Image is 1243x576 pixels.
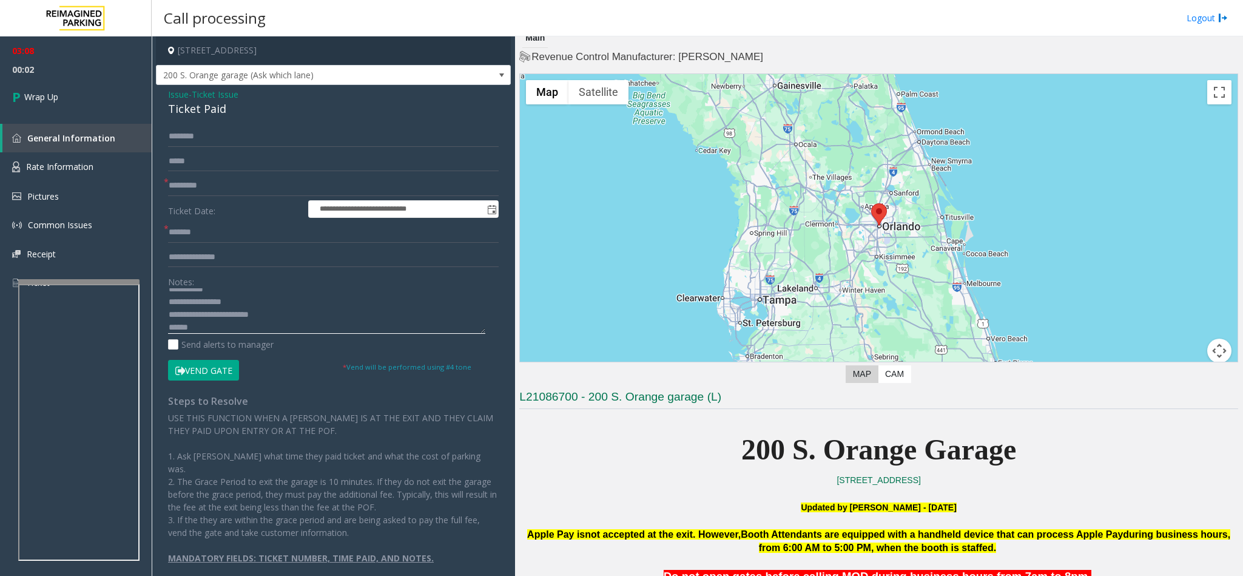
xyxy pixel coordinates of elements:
[26,277,50,288] span: Ticket
[158,3,272,33] h3: Call processing
[168,101,499,117] div: Ticket Paid
[1207,339,1231,363] button: Map camera controls
[523,362,563,378] a: Open this area in Google Maps (opens a new window)
[168,88,189,101] span: Issue
[693,529,741,540] span: . However,
[12,134,21,143] img: 'icon'
[12,277,20,288] img: 'icon'
[519,50,1238,64] h4: Revenue Control Manufacturer: [PERSON_NAME]
[1207,80,1231,104] button: Toggle fullscreen view
[12,220,22,230] img: 'icon'
[168,552,434,564] u: MANDATORY FIELDS: TICKET NUMBER, TIME PAID, AND NOTES.
[168,338,274,351] label: Send alerts to manager
[871,203,887,226] div: 25 West South Street, Orlando, FL
[27,248,56,260] span: Receipt
[523,362,563,378] img: Google
[837,475,920,485] a: [STREET_ADDRESS]
[585,529,693,540] span: not accepted at the exit
[168,360,239,381] button: Vend Gate
[1218,12,1228,24] img: logout
[168,396,499,407] h4: Steps to Resolve
[168,412,499,539] p: USE THIS FUNCTION WHEN A [PERSON_NAME] IS AT THE EXIT AND THEY CLAIM THEY PAID UPON ENTRY OR AT T...
[846,365,878,383] label: Map
[27,191,59,202] span: Pictures
[526,80,568,104] button: Show street map
[878,365,911,383] label: CAM
[26,161,93,172] span: Rate Information
[157,66,440,85] span: 200 S. Orange garage (Ask which lane)
[343,362,471,371] small: Vend will be performed using #4 tone
[192,88,238,101] span: Ticket Issue
[156,36,511,65] h4: [STREET_ADDRESS]
[2,124,152,152] a: General Information
[28,219,92,231] span: Common Issues
[165,200,305,219] label: Ticket Date:
[741,529,1123,540] span: Booth Attendants are equipped with a handheld device that can process Apple Pay
[24,90,58,103] span: Wrap Up
[12,161,20,172] img: 'icon'
[12,192,21,200] img: 'icon'
[519,389,1238,409] h3: L21086700 - 200 S. Orange garage (L)
[1187,12,1228,24] a: Logout
[801,503,956,512] b: Updated by [PERSON_NAME] - [DATE]
[741,433,1016,466] span: 200 S. Orange Garage
[27,132,115,144] span: General Information
[168,271,194,288] label: Notes:
[527,529,585,540] span: Apple Pay is
[12,250,21,258] img: 'icon'
[189,89,238,100] span: -
[485,201,498,218] span: Toggle popup
[568,80,628,104] button: Show satellite imagery
[522,29,548,48] div: Main
[759,529,1231,553] span: during business hours, from 6:00 AM to 5:00 PM, when the booth is staffed.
